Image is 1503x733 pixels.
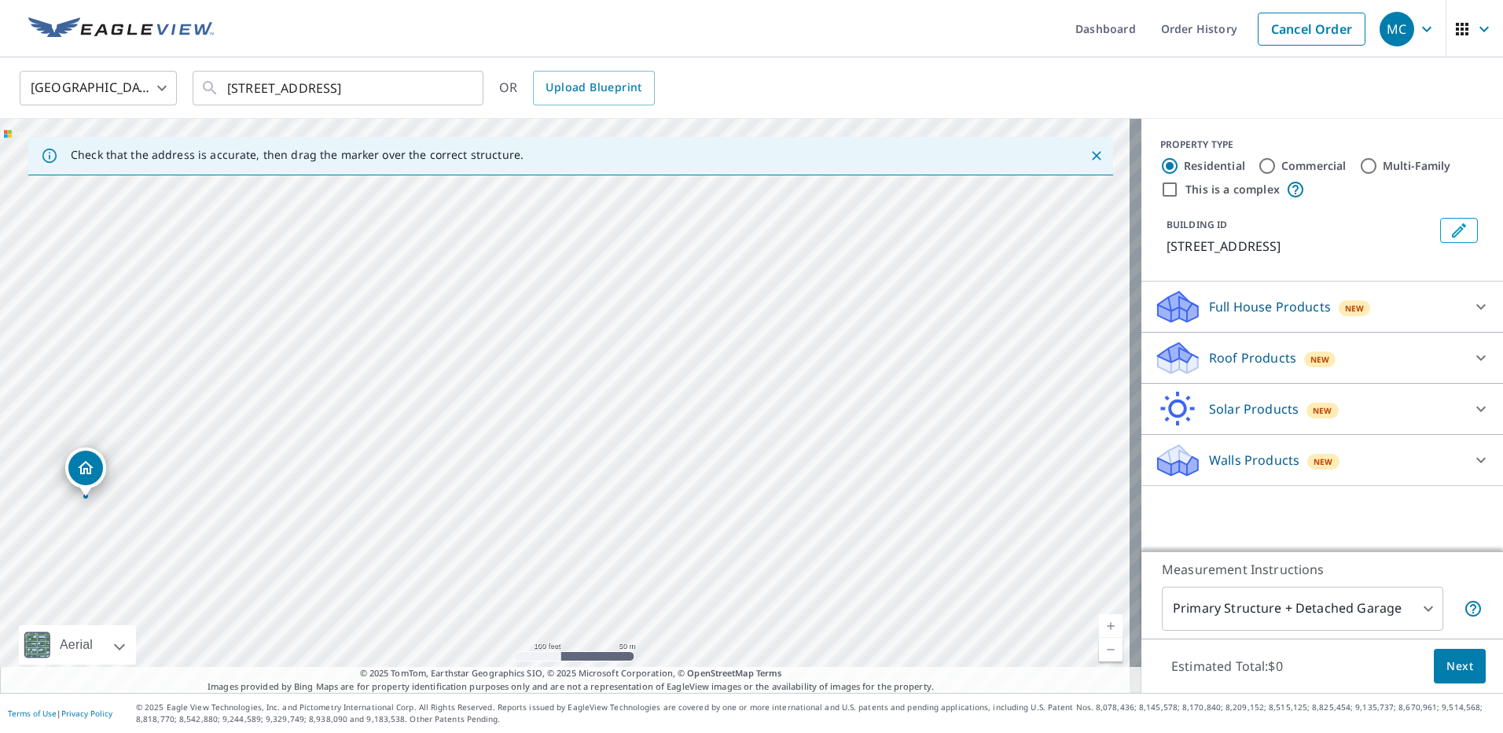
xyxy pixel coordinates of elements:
[1281,158,1347,174] label: Commercial
[533,71,654,105] a: Upload Blueprint
[687,667,753,679] a: OpenStreetMap
[136,702,1495,725] p: © 2025 Eagle View Technologies, Inc. and Pictometry International Corp. All Rights Reserved. Repo...
[1345,302,1365,315] span: New
[1209,400,1299,418] p: Solar Products
[1099,614,1123,638] a: Current Level 18, Zoom In
[1099,638,1123,661] a: Current Level 18, Zoom Out
[499,71,655,105] div: OR
[1167,218,1227,231] p: BUILDING ID
[28,17,214,41] img: EV Logo
[1209,451,1299,470] p: Walls Products
[1154,288,1490,326] div: Full House ProductsNew
[1154,339,1490,377] div: Roof ProductsNew
[1154,390,1490,428] div: Solar ProductsNew
[360,667,782,680] span: © 2025 TomTom, Earthstar Geographics SIO, © 2025 Microsoft Corporation, ©
[1086,145,1107,166] button: Close
[546,78,641,98] span: Upload Blueprint
[227,66,451,110] input: Search by address or latitude-longitude
[61,708,112,719] a: Privacy Policy
[1464,599,1483,618] span: Your report will include the primary structure and a detached garage if one exists.
[1440,218,1478,243] button: Edit building 1
[1184,158,1245,174] label: Residential
[1380,12,1414,46] div: MC
[1185,182,1280,197] label: This is a complex
[1313,404,1332,417] span: New
[1162,587,1443,631] div: Primary Structure + Detached Garage
[20,66,177,110] div: [GEOGRAPHIC_DATA]
[1258,13,1365,46] a: Cancel Order
[71,148,524,162] p: Check that the address is accurate, then drag the marker over the correct structure.
[55,625,97,665] div: Aerial
[8,708,57,719] a: Terms of Use
[1314,455,1333,468] span: New
[1160,138,1484,152] div: PROPERTY TYPE
[756,667,782,679] a: Terms
[1159,649,1295,683] p: Estimated Total: $0
[19,625,136,665] div: Aerial
[8,709,112,718] p: |
[65,448,106,496] div: Dropped pin, building 1, Residential property, 1509 S Federal Hwy Lake Worth Beach, FL 33460
[1154,441,1490,479] div: Walls ProductsNew
[1162,560,1483,579] p: Measurement Instructions
[1383,158,1451,174] label: Multi-Family
[1446,657,1473,676] span: Next
[1310,353,1330,366] span: New
[1209,297,1331,316] p: Full House Products
[1209,348,1296,367] p: Roof Products
[1434,649,1486,684] button: Next
[1167,237,1434,256] p: [STREET_ADDRESS]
